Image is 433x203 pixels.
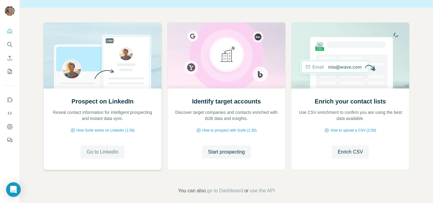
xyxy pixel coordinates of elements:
[338,148,363,156] span: Enrich CSV
[5,6,15,16] img: Avatar
[291,23,410,89] img: Enrich your contact lists
[298,109,403,121] p: Use CSV enrichment to confirm you are using the best data available.
[167,23,286,89] img: Identify target accounts
[77,128,135,133] span: How Surfe works on LinkedIn (1:58)
[330,128,376,133] span: How to upload a CSV (2:59)
[5,53,15,63] button: Enrich CSV
[5,26,15,37] button: Quick start
[178,187,206,194] span: You can also
[5,39,15,50] button: Search
[87,148,118,156] span: Go to LinkedIn
[207,187,243,194] button: go to Dashboard
[50,109,155,121] p: Reveal contact information for intelligent prospecting and instant data sync.
[202,128,257,133] span: How to prospect with Surfe (1:30)
[250,187,275,194] button: use the API
[208,148,245,156] span: Start prospecting
[5,94,15,105] button: Use Surfe on LinkedIn
[192,97,261,106] h2: Identify target accounts
[6,182,21,197] div: Open Intercom Messenger
[81,145,124,159] button: Go to LinkedIn
[5,108,15,119] button: Use Surfe API
[315,97,386,106] h2: Enrich your contact lists
[5,135,15,146] button: Feedback
[332,145,369,159] button: Enrich CSV
[5,121,15,132] button: Dashboard
[202,145,251,159] button: Start prospecting
[244,187,249,194] span: or
[5,66,15,77] button: My lists
[71,97,133,106] h2: Prospect on LinkedIn
[43,23,162,89] img: Prospect on LinkedIn
[174,109,279,121] p: Discover target companies and contacts enriched with B2B data and insights.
